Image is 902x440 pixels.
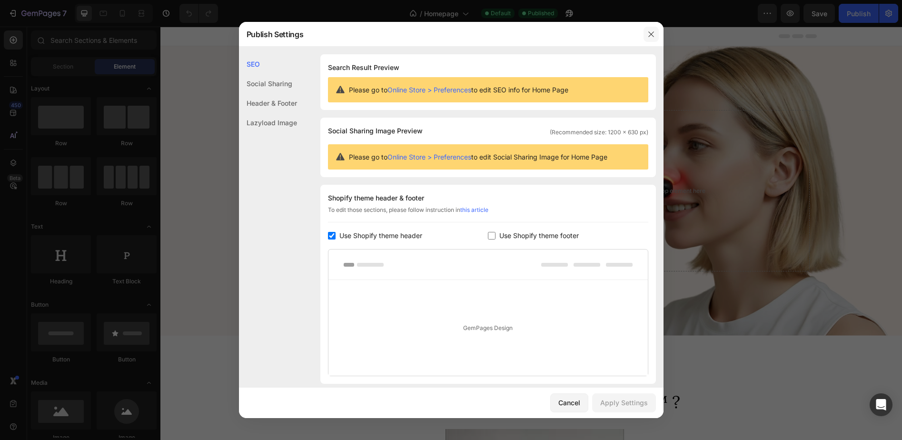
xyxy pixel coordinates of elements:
[92,99,363,163] h2: Le confort respiratoire retrouvé
[550,128,648,137] span: (Recommended size: 1200 x 630 px)
[239,74,297,93] div: Social Sharing
[328,192,648,204] div: Shopify theme header & footer
[92,206,211,229] a: Je respire à nouveau
[222,364,489,386] span: Pourquoi choisir Céleste BREATH
[328,62,648,73] h1: Search Result Preview
[499,230,579,241] span: Use Shopify theme footer
[146,84,233,94] p: +18,000 utilisateurs satisfaits
[495,160,545,168] div: Drop element here
[550,393,588,412] button: Cancel
[349,85,568,95] span: Please go to to edit SEO info for Home Page
[239,22,639,47] div: Publish Settings
[328,125,423,137] span: Social Sharing Image Preview
[592,393,656,412] button: Apply Settings
[328,206,648,222] div: To edit those sections, please follow instruction in
[600,398,648,408] div: Apply Settings
[239,54,297,74] div: SEO
[339,230,422,241] span: Use Shopify theme header
[387,153,471,161] a: Online Store > Preferences
[349,152,607,162] span: Please go to to edit Social Sharing Image for Home Page
[93,168,359,190] span: La soulage vos inflammations et décongestionne vos sinus en 10 minutes par jour.
[108,235,213,242] span: personnes visitent actuellement le site.
[103,235,108,242] strong: 13
[387,86,471,94] a: Online Store > Preferences
[489,364,520,386] span: ™ ?
[92,234,102,243] img: gempages_583461901552321368-6889860d-15c4-4958-bf93-06717a53d17a.gif
[92,85,140,94] img: gempages_583461901552321368-5f754910-d158-4df9-b93e-466c60ef3163.svg
[239,113,297,132] div: Lazyload Image
[558,398,580,408] div: Cancel
[101,168,156,178] strong: photothérapie
[460,206,488,213] a: this article
[239,93,297,113] div: Header & Footer
[108,211,182,223] p: Je respire à nouveau
[328,280,648,376] div: GemPages Design
[870,393,892,416] div: Open Intercom Messenger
